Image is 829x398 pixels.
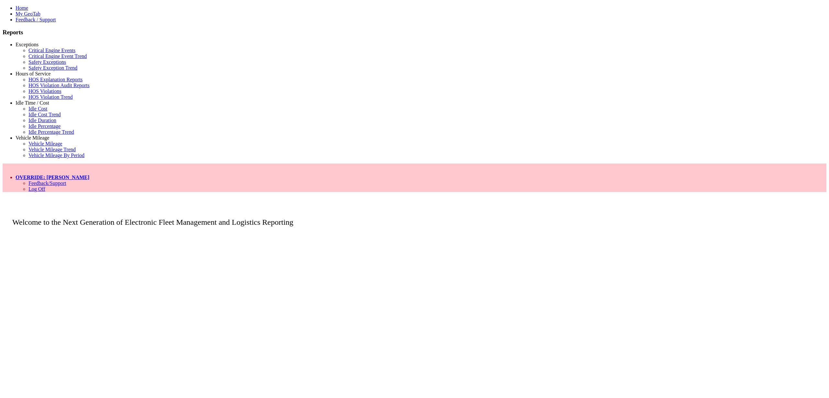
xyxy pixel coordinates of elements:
[28,59,66,65] a: Safety Exceptions
[28,48,75,53] a: Critical Engine Events
[28,65,77,71] a: Safety Exception Trend
[28,94,73,100] a: HOS Violation Trend
[16,17,56,22] a: Feedback / Support
[28,106,47,111] a: Idle Cost
[28,123,61,129] a: Idle Percentage
[16,100,49,106] a: Idle Time / Cost
[28,88,61,94] a: HOS Violations
[28,77,83,82] a: HOS Explanation Reports
[28,53,87,59] a: Critical Engine Event Trend
[28,118,56,123] a: Idle Duration
[28,186,45,192] a: Log Off
[28,147,76,152] a: Vehicle Mileage Trend
[28,83,90,88] a: HOS Violation Audit Reports
[28,153,85,158] a: Vehicle Mileage By Period
[16,42,39,47] a: Exceptions
[16,5,28,11] a: Home
[28,180,66,186] a: Feedback/Support
[28,112,61,117] a: Idle Cost Trend
[3,208,826,227] p: Welcome to the Next Generation of Electronic Fleet Management and Logistics Reporting
[16,11,40,17] a: My GeoTab
[3,29,826,36] h3: Reports
[28,129,74,135] a: Idle Percentage Trend
[16,175,89,180] a: OVERRIDE: [PERSON_NAME]
[28,141,62,146] a: Vehicle Mileage
[16,71,51,76] a: Hours of Service
[16,135,49,141] a: Vehicle Mileage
